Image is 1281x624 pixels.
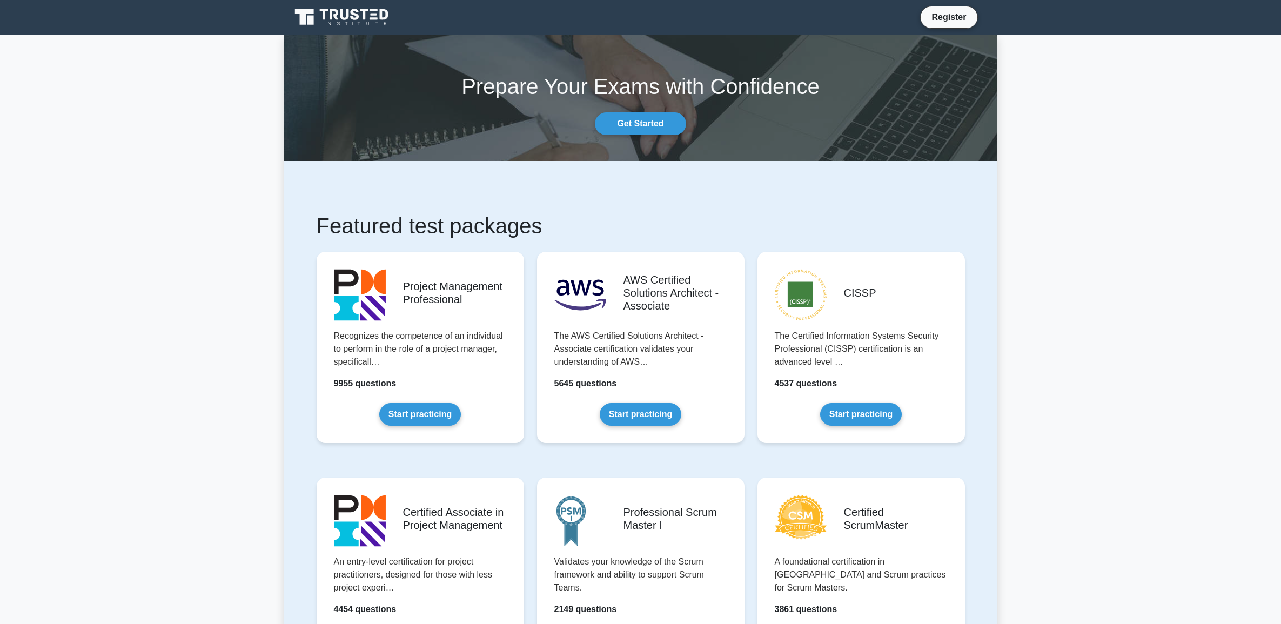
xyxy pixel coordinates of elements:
[820,403,902,426] a: Start practicing
[600,403,681,426] a: Start practicing
[284,73,997,99] h1: Prepare Your Exams with Confidence
[595,112,686,135] a: Get Started
[317,213,965,239] h1: Featured test packages
[925,10,973,24] a: Register
[379,403,461,426] a: Start practicing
